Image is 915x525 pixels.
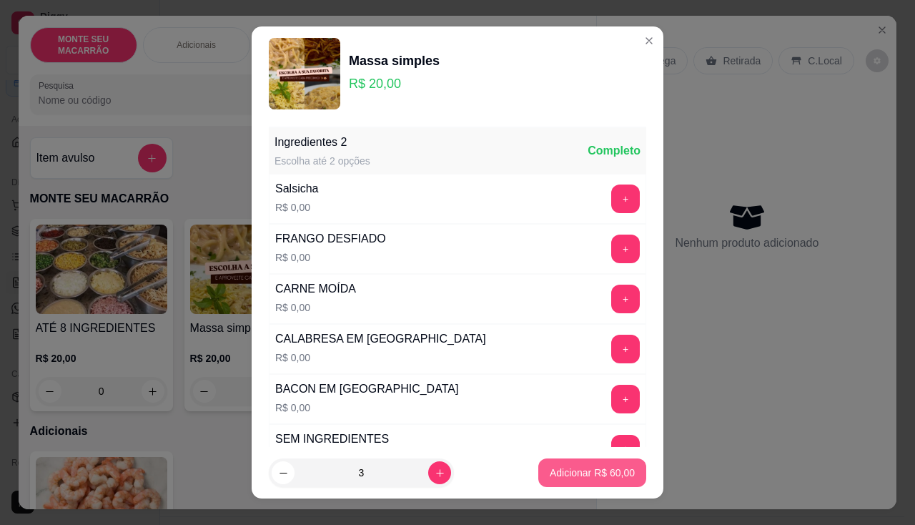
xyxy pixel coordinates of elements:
button: add [611,285,640,313]
div: Ingredientes 2 [274,134,370,151]
p: R$ 0,00 [275,300,356,315]
button: add [611,235,640,263]
button: increase-product-quantity [428,461,451,484]
button: add [611,335,640,363]
button: add [611,385,640,413]
img: product-image [269,38,340,109]
div: FRANGO DESFIADO [275,230,386,247]
button: add [611,435,640,463]
p: R$ 0,00 [275,350,486,365]
div: Completo [588,142,640,160]
div: SEM INGREDIENTES [275,431,389,448]
button: Close [638,29,661,52]
div: CALABRESA EM [GEOGRAPHIC_DATA] [275,330,486,348]
p: R$ 0,00 [275,200,318,215]
p: R$ 0,00 [275,250,386,265]
p: R$ 0,00 [275,401,458,415]
div: Massa simples [349,51,440,71]
div: BACON EM [GEOGRAPHIC_DATA] [275,381,458,398]
p: Adicionar R$ 60,00 [550,466,635,480]
div: Escolha até 2 opções [274,154,370,168]
button: decrease-product-quantity [272,461,295,484]
div: Salsicha [275,180,318,197]
button: add [611,185,640,213]
div: CARNE MOÍDA [275,280,356,298]
button: Adicionar R$ 60,00 [538,458,646,487]
p: R$ 20,00 [349,74,440,94]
